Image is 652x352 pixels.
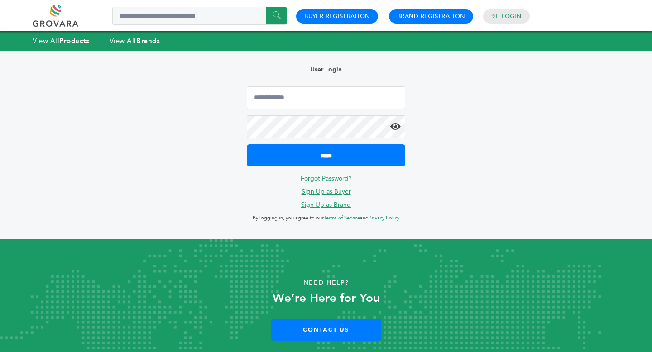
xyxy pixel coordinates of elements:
[247,213,405,224] p: By logging in, you agree to our and
[247,115,405,138] input: Password
[33,276,619,290] p: Need Help?
[273,290,380,306] strong: We’re Here for You
[110,36,160,45] a: View AllBrands
[301,200,351,209] a: Sign Up as Brand
[397,12,465,20] a: Brand Registration
[304,12,370,20] a: Buyer Registration
[33,36,90,45] a: View AllProducts
[302,187,351,196] a: Sign Up as Buyer
[502,12,522,20] a: Login
[369,214,399,221] a: Privacy Policy
[112,7,287,25] input: Search a product or brand...
[271,319,381,341] a: Contact Us
[247,86,405,109] input: Email Address
[301,174,352,183] a: Forgot Password?
[136,36,160,45] strong: Brands
[324,214,360,221] a: Terms of Service
[59,36,89,45] strong: Products
[310,65,342,74] b: User Login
